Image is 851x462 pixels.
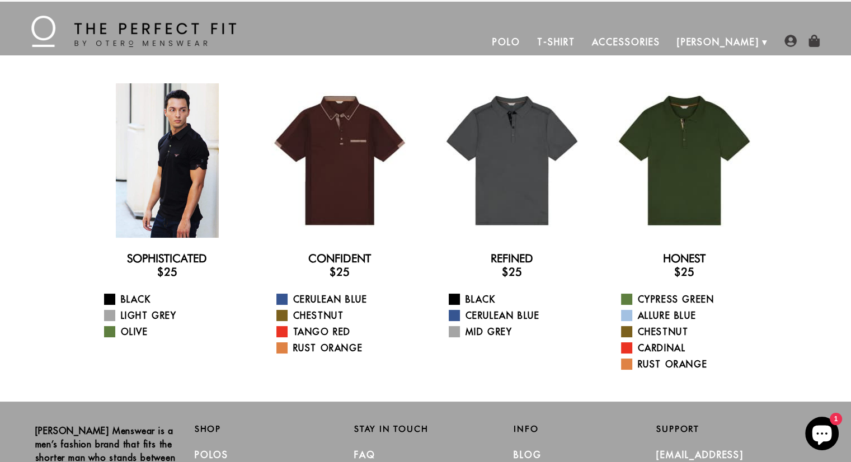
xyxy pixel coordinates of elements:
[621,293,761,306] a: Cypress Green
[104,325,245,338] a: Olive
[491,252,533,265] a: Refined
[802,417,842,453] inbox-online-store-chat: Shopify online store chat
[276,309,417,322] a: Chestnut
[262,265,417,279] h3: $25
[195,449,229,460] a: Polos
[669,29,768,55] a: [PERSON_NAME]
[514,449,542,460] a: Blog
[808,35,820,47] img: shopping-bag-icon.png
[449,293,589,306] a: Black
[449,325,589,338] a: Mid Grey
[514,424,656,434] h2: Info
[529,29,583,55] a: T-Shirt
[31,16,236,47] img: The Perfect Fit - by Otero Menswear - Logo
[127,252,207,265] a: Sophisticated
[621,357,761,371] a: Rust Orange
[607,265,761,279] h3: $25
[90,265,245,279] h3: $25
[621,341,761,355] a: Cardinal
[435,265,589,279] h3: $25
[583,29,668,55] a: Accessories
[354,449,375,460] a: FAQ
[104,309,245,322] a: Light Grey
[308,252,371,265] a: Confident
[276,293,417,306] a: Cerulean Blue
[656,424,816,434] h2: Support
[484,29,529,55] a: Polo
[784,35,797,47] img: user-account-icon.png
[276,325,417,338] a: Tango Red
[621,325,761,338] a: Chestnut
[663,252,706,265] a: Honest
[354,424,497,434] h2: Stay in Touch
[449,309,589,322] a: Cerulean Blue
[104,293,245,306] a: Black
[621,309,761,322] a: Allure Blue
[276,341,417,355] a: Rust Orange
[195,424,337,434] h2: Shop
